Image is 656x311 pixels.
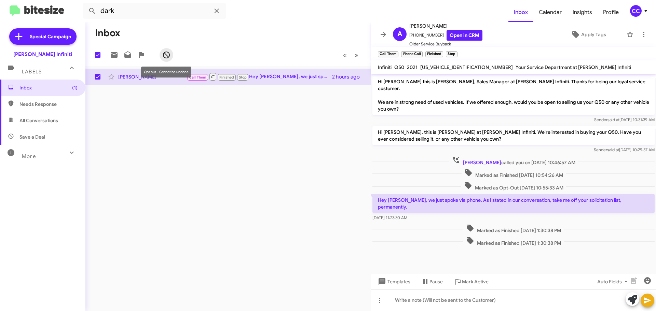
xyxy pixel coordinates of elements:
p: Hi [PERSON_NAME], this is [PERSON_NAME] at [PERSON_NAME] Infiniti. We're interested in buying you... [372,126,655,145]
p: Hi [PERSON_NAME] this is [PERSON_NAME], Sales Manager at [PERSON_NAME] Infiniti. Thanks for being... [372,75,655,115]
div: 2 hours ago [332,73,365,80]
span: A [397,29,402,40]
span: [PHONE_NUMBER] [409,30,482,41]
span: Stop [239,75,247,80]
div: CC [630,5,642,17]
span: Finished [219,75,234,80]
div: [PERSON_NAME] [118,73,187,80]
span: Auto Fields [597,275,630,288]
span: Call Them [189,75,207,80]
span: Q50 [394,64,404,70]
span: Apply Tags [581,28,606,41]
div: Opt out - Cannot be undone [141,67,191,77]
small: Call Them [378,51,398,57]
button: CC [624,5,648,17]
nav: Page navigation example [339,48,363,62]
button: Apply Tags [553,28,623,41]
span: Marked as Opt-Out [DATE] 10:55:33 AM [461,181,566,191]
span: Marked as Finished [DATE] 1:30:38 PM [463,237,564,246]
span: Save a Deal [19,133,45,140]
button: Auto Fields [592,275,635,288]
span: 2021 [407,64,418,70]
span: Mark Active [462,275,489,288]
span: More [22,153,36,159]
span: [DATE] 11:23:30 AM [372,215,407,220]
span: Inbox [19,84,78,91]
span: (1) [72,84,78,91]
span: « [343,51,347,59]
button: Templates [371,275,416,288]
span: Sender [DATE] 10:31:39 AM [594,117,655,122]
small: Stop [446,51,457,57]
span: Older Service Buyback [409,41,482,47]
span: [PERSON_NAME] [463,159,501,166]
span: All Conversations [19,117,58,124]
div: [PERSON_NAME] Infiniti [13,51,72,58]
span: Special Campaign [30,33,71,40]
span: Sender [DATE] 10:29:37 AM [594,147,655,152]
h1: Inbox [95,28,120,39]
span: Needs Response [19,101,78,108]
span: Your Service Department at [PERSON_NAME] Infiniti [516,64,631,70]
span: [PERSON_NAME] [409,22,482,30]
div: Hey [PERSON_NAME], we just spoke via phone. As I stated in our conversation, take me off your sol... [187,72,332,81]
a: Calendar [533,2,567,22]
span: Pause [429,275,443,288]
span: [US_VEHICLE_IDENTIFICATION_NUMBER] [420,64,513,70]
a: Special Campaign [9,28,77,45]
a: Profile [598,2,624,22]
small: Finished [425,51,443,57]
span: Labels [22,69,42,75]
span: Marked as Finished [DATE] 1:30:38 PM [463,224,564,234]
a: Inbox [508,2,533,22]
input: Search [83,3,226,19]
span: said at [607,147,619,152]
a: Open in CRM [447,30,482,41]
span: called you on [DATE] 10:46:57 AM [449,156,578,166]
a: Insights [567,2,598,22]
p: Hey [PERSON_NAME], we just spoke via phone. As I stated in our conversation, take me off your sol... [372,194,655,213]
button: Pause [416,275,448,288]
span: Marked as Finished [DATE] 10:54:26 AM [462,169,566,179]
small: Phone Call [401,51,422,57]
span: » [355,51,358,59]
button: Next [351,48,363,62]
button: Previous [339,48,351,62]
span: Infiniti [378,64,392,70]
button: Mark Active [448,275,494,288]
span: Templates [377,275,410,288]
span: said at [607,117,619,122]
